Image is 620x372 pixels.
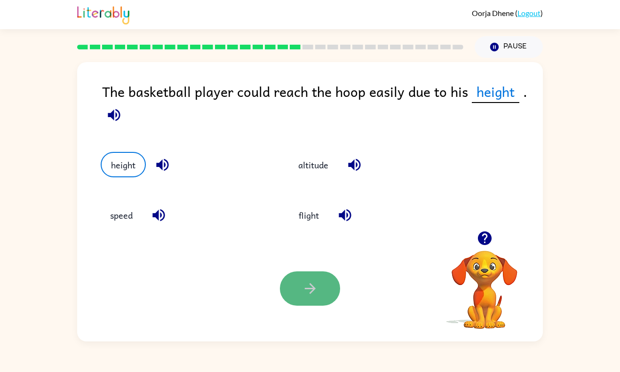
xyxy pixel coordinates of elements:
[289,202,328,228] button: flight
[472,81,519,103] span: height
[472,8,543,17] div: ( )
[101,152,146,177] button: height
[517,8,541,17] a: Logout
[289,152,338,177] button: altitude
[102,81,543,133] div: The basketball player could reach the hoop easily due to his .
[77,4,129,24] img: Literably
[101,202,142,228] button: speed
[437,236,532,330] video: Your browser must support playing .mp4 files to use Literably. Please try using another browser.
[472,8,515,17] span: Oorja Dhene
[475,36,543,58] button: Pause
